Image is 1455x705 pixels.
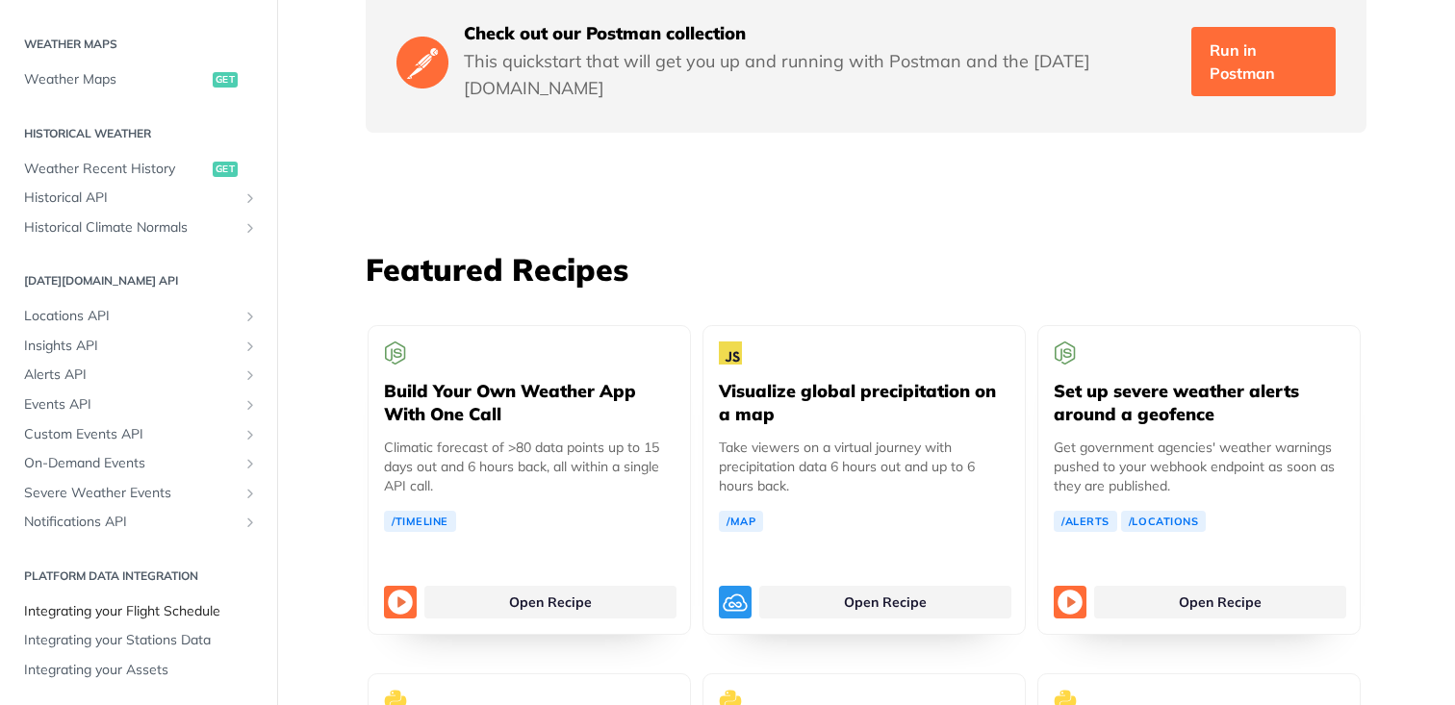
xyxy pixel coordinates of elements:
button: Show subpages for Alerts API [242,367,258,383]
h5: Set up severe weather alerts around a geofence [1054,380,1344,426]
a: Historical Climate NormalsShow subpages for Historical Climate Normals [14,214,263,242]
span: Events API [24,395,238,415]
a: Severe Weather EventsShow subpages for Severe Weather Events [14,479,263,508]
span: Integrating your Flight Schedule [24,602,258,621]
h2: [DATE][DOMAIN_NAME] API [14,272,263,290]
span: Historical API [24,189,238,208]
span: Notifications API [24,513,238,532]
a: Integrating your Stations Data [14,626,263,655]
button: Show subpages for Notifications API [242,515,258,530]
span: Custom Events API [24,425,238,444]
button: Show subpages for Events API [242,397,258,413]
span: Weather Recent History [24,160,208,179]
p: Get government agencies' weather warnings pushed to your webhook endpoint as soon as they are pub... [1054,438,1344,495]
a: Historical APIShow subpages for Historical API [14,184,263,213]
button: Show subpages for Historical Climate Normals [242,220,258,236]
a: On-Demand EventsShow subpages for On-Demand Events [14,449,263,478]
span: On-Demand Events [24,454,238,473]
button: Show subpages for Historical API [242,190,258,206]
p: Take viewers on a virtual journey with precipitation data 6 hours out and up to 6 hours back. [719,438,1009,495]
a: Open Recipe [759,586,1011,618]
a: Run in Postman [1191,27,1336,96]
span: get [213,162,238,177]
a: Locations APIShow subpages for Locations API [14,302,263,331]
img: Postman Logo [396,34,448,90]
a: Insights APIShow subpages for Insights API [14,332,263,361]
span: Insights API [24,337,238,356]
a: /Alerts [1054,511,1117,532]
a: /Locations [1121,511,1207,532]
a: /Map [719,511,763,532]
a: Notifications APIShow subpages for Notifications API [14,508,263,537]
span: Integrating your Assets [24,661,258,680]
span: Severe Weather Events [24,484,238,503]
h5: Visualize global precipitation on a map [719,380,1009,426]
a: Integrating your Flight Schedule [14,597,263,626]
h5: Check out our Postman collection [464,22,1176,45]
button: Show subpages for Custom Events API [242,427,258,442]
p: This quickstart that will get you up and running with Postman and the [DATE][DOMAIN_NAME] [464,48,1176,102]
a: Weather Mapsget [14,65,263,94]
h3: Featured Recipes [366,248,1366,290]
span: Alerts API [24,365,238,385]
p: Climatic forecast of >80 data points up to 15 days out and 6 hours back, all within a single API ... [384,438,675,495]
span: Integrating your Stations Data [24,631,258,650]
a: Open Recipe [424,586,676,618]
a: Integrating your Assets [14,656,263,685]
h2: Historical Weather [14,125,263,142]
button: Show subpages for Severe Weather Events [242,486,258,501]
span: Historical Climate Normals [24,218,238,238]
span: Locations API [24,307,238,326]
h5: Build Your Own Weather App With One Call [384,380,675,426]
button: Show subpages for Locations API [242,309,258,324]
h2: Weather Maps [14,36,263,53]
a: Weather Recent Historyget [14,155,263,184]
h2: Platform DATA integration [14,567,263,585]
a: Events APIShow subpages for Events API [14,390,263,419]
button: Show subpages for Insights API [242,339,258,354]
button: Show subpages for On-Demand Events [242,456,258,471]
a: Open Recipe [1094,586,1346,618]
a: Alerts APIShow subpages for Alerts API [14,361,263,390]
a: Custom Events APIShow subpages for Custom Events API [14,420,263,449]
span: get [213,72,238,88]
a: /Timeline [384,511,456,532]
span: Weather Maps [24,70,208,89]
